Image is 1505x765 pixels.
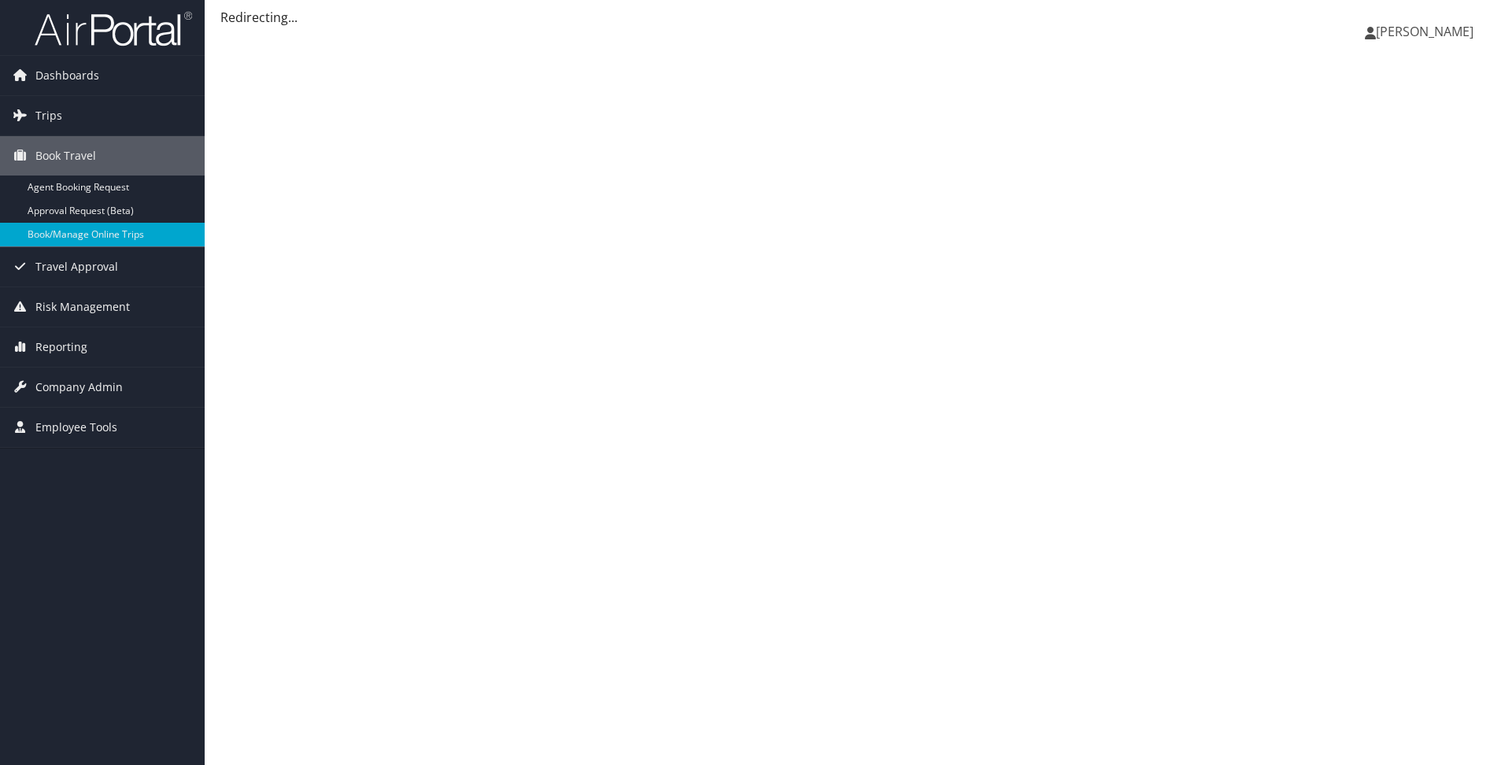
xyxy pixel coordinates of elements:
span: Book Travel [35,136,96,176]
span: Reporting [35,327,87,367]
span: Risk Management [35,287,130,327]
a: [PERSON_NAME] [1365,8,1489,55]
span: Trips [35,96,62,135]
img: airportal-logo.png [35,10,192,47]
span: Employee Tools [35,408,117,447]
div: Redirecting... [220,8,1489,27]
span: [PERSON_NAME] [1376,23,1474,40]
span: Travel Approval [35,247,118,286]
span: Company Admin [35,368,123,407]
span: Dashboards [35,56,99,95]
